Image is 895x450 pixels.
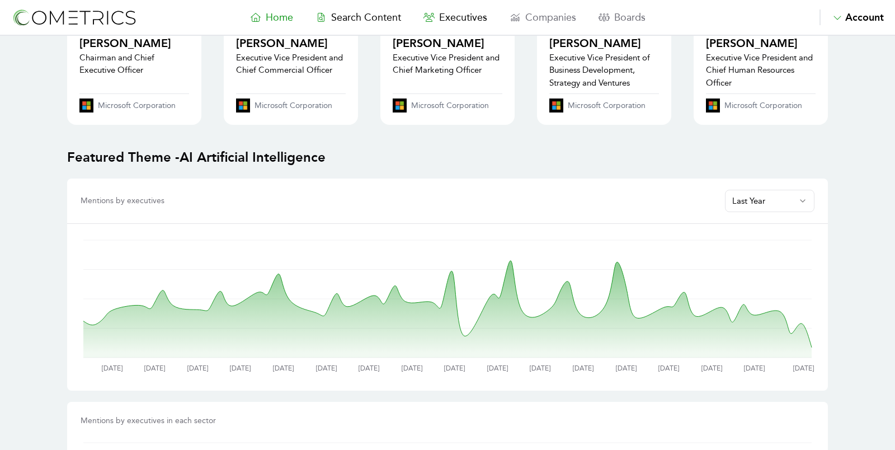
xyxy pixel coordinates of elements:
[411,100,489,111] p: Microsoft Corporation
[236,99,346,112] a: Microsoft Corporation
[81,195,720,207] p: Mentions by executives
[79,99,189,112] a: Microsoft Corporation
[236,51,346,77] p: Executive Vice President and Chief Commercial Officer
[845,11,884,24] span: Account
[393,99,407,112] img: company logo
[273,364,294,372] tspan: [DATE]
[304,10,412,25] a: Search Content
[498,10,587,25] a: Companies
[79,51,189,77] p: Chairman and Chief Executive Officer
[266,11,293,24] span: Home
[393,36,502,51] h2: [PERSON_NAME]
[444,364,465,372] tspan: [DATE]
[255,100,332,111] p: Microsoft Corporation
[11,7,137,28] img: logo-refresh-RPX2ODFg.svg
[439,11,487,24] span: Executives
[530,364,550,372] tspan: [DATE]
[725,190,814,212] button: Select a value
[706,99,720,112] img: company logo
[393,51,502,77] p: Executive Vice President and Chief Marketing Officer
[568,100,646,111] p: Microsoft Corporation
[359,364,379,372] tspan: [DATE]
[525,11,576,24] span: Companies
[79,99,93,112] img: company logo
[706,51,816,90] p: Executive Vice President and Chief Human Resources Officer
[744,364,765,372] tspan: [DATE]
[819,10,884,25] button: Account
[706,99,816,112] a: Microsoft Corporation
[187,364,208,372] tspan: [DATE]
[724,100,802,111] p: Microsoft Corporation
[616,364,637,372] tspan: [DATE]
[412,10,498,25] a: Executives
[402,364,422,372] tspan: [DATE]
[549,36,659,51] h2: [PERSON_NAME]
[81,415,814,426] p: Mentions by executives in each sector
[487,364,508,372] tspan: [DATE]
[144,364,165,372] tspan: [DATE]
[587,10,657,25] a: Boards
[236,99,250,112] img: company logo
[614,11,646,24] span: Boards
[98,100,176,111] p: Microsoft Corporation
[793,364,814,372] tspan: [DATE]
[701,364,722,372] tspan: [DATE]
[393,99,502,112] a: Microsoft Corporation
[239,10,304,25] a: Home
[79,36,189,51] h2: [PERSON_NAME]
[549,51,659,90] p: Executive Vice President of Business Development, Strategy and Ventures
[549,99,563,112] img: company logo
[236,36,346,51] h2: [PERSON_NAME]
[67,147,828,167] h1: Featured Theme - AI Artificial Intelligence
[549,99,659,112] a: Microsoft Corporation
[230,364,251,372] tspan: [DATE]
[706,36,816,51] h2: [PERSON_NAME]
[316,364,337,372] tspan: [DATE]
[573,364,593,372] tspan: [DATE]
[658,364,679,372] tspan: [DATE]
[102,364,123,372] tspan: [DATE]
[331,11,401,24] span: Search Content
